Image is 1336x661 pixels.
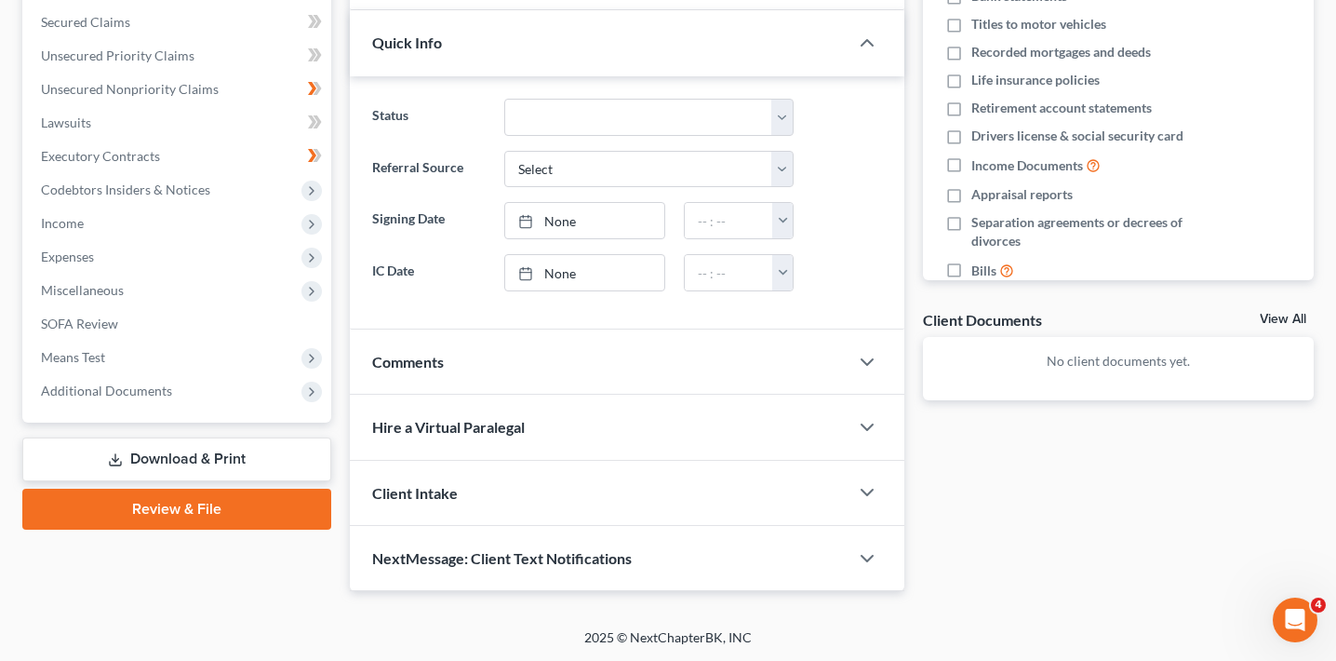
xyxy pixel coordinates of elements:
label: Referral Source [363,151,495,188]
span: 4 [1311,598,1326,613]
a: Executory Contracts [26,140,331,173]
span: Income [41,215,84,231]
span: Income Documents [971,156,1083,175]
span: Titles to motor vehicles [971,15,1106,34]
span: Appraisal reports [971,185,1073,204]
span: Life insurance policies [971,71,1100,89]
span: NextMessage: Client Text Notifications [372,549,632,567]
a: Download & Print [22,438,331,481]
span: Quick Info [372,34,442,51]
span: Hire a Virtual Paralegal [372,418,525,436]
a: Lawsuits [26,106,331,140]
span: Client Intake [372,484,458,502]
a: Unsecured Priority Claims [26,39,331,73]
span: Additional Documents [41,383,172,398]
a: Secured Claims [26,6,331,39]
span: Comments [372,353,444,371]
iframe: Intercom live chat [1273,598,1317,642]
span: Lawsuits [41,115,91,130]
span: Unsecured Priority Claims [41,47,194,63]
a: None [505,203,664,238]
span: Drivers license & social security card [971,127,1183,145]
span: Codebtors Insiders & Notices [41,182,210,197]
div: Client Documents [923,310,1042,330]
span: SOFA Review [41,316,118,331]
a: Review & File [22,489,331,530]
span: Unsecured Nonpriority Claims [41,81,219,97]
span: Separation agreements or decrees of divorces [971,213,1200,250]
label: Signing Date [363,202,495,239]
span: Executory Contracts [41,148,160,164]
p: No client documents yet. [938,352,1299,371]
a: None [505,255,664,290]
span: Recorded mortgages and deeds [971,43,1151,61]
span: Expenses [41,249,94,264]
span: Means Test [41,349,105,365]
input: -- : -- [685,255,773,290]
label: IC Date [363,254,495,291]
label: Status [363,99,495,136]
a: Unsecured Nonpriority Claims [26,73,331,106]
span: Miscellaneous [41,282,124,298]
a: View All [1260,313,1306,326]
input: -- : -- [685,203,773,238]
span: Bills [971,262,996,280]
a: SOFA Review [26,307,331,341]
span: Secured Claims [41,14,130,30]
span: Retirement account statements [971,99,1152,117]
